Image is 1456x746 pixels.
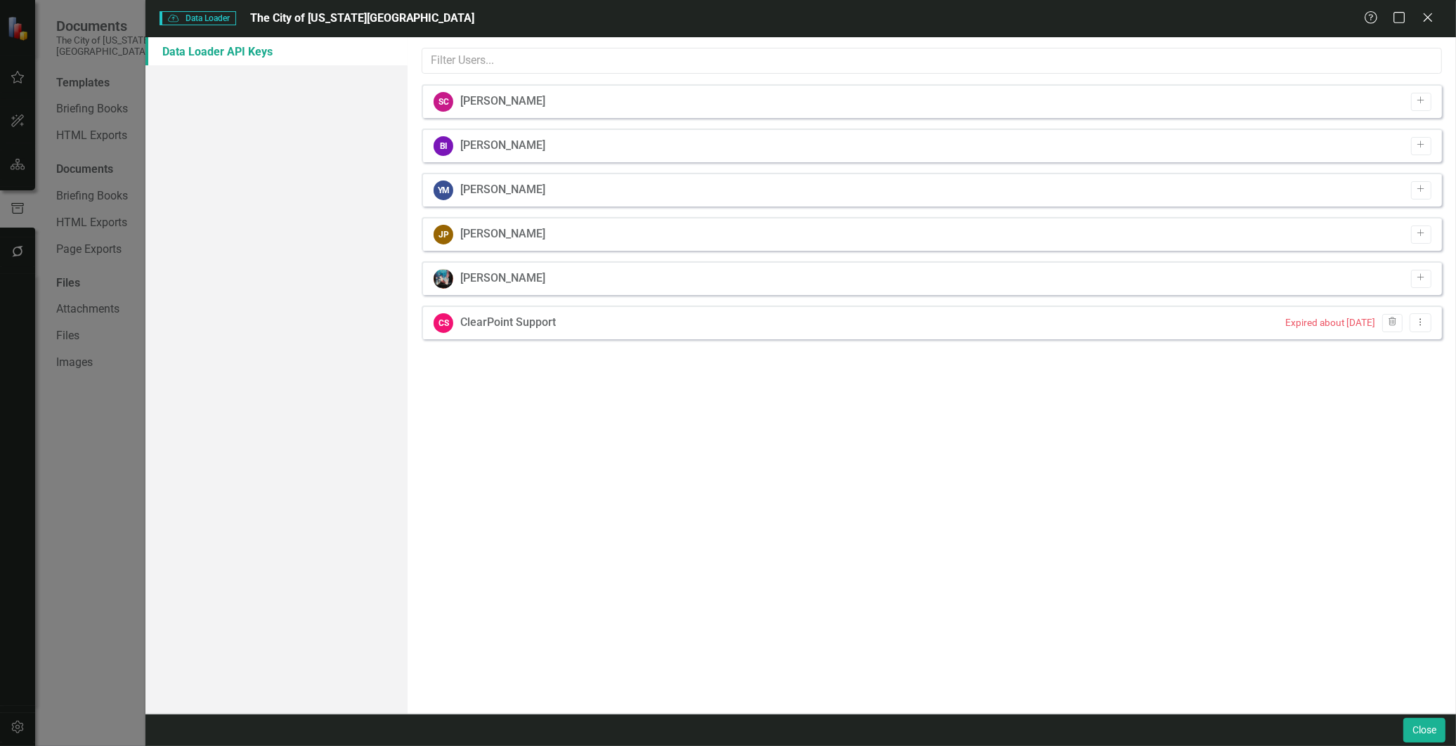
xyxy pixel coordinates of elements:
input: Filter Users... [422,48,1442,74]
img: Marcellus Stewart [434,269,453,289]
div: [PERSON_NAME] [460,93,545,110]
div: YM [434,181,453,200]
div: SC [434,92,453,112]
div: BI [434,136,453,156]
a: Data Loader API Keys [145,37,408,65]
span: Data Loader [160,11,235,25]
div: Expired about [DATE] [1285,316,1375,329]
span: The City of [US_STATE][GEOGRAPHIC_DATA] [250,11,475,25]
div: ClearPoint Support [460,315,556,331]
div: [PERSON_NAME] [460,226,545,242]
div: JP [434,225,453,244]
div: [PERSON_NAME] [460,182,545,198]
button: Close [1403,718,1445,742]
div: CS [434,313,453,333]
div: [PERSON_NAME] [460,138,545,154]
div: [PERSON_NAME] [460,270,545,287]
